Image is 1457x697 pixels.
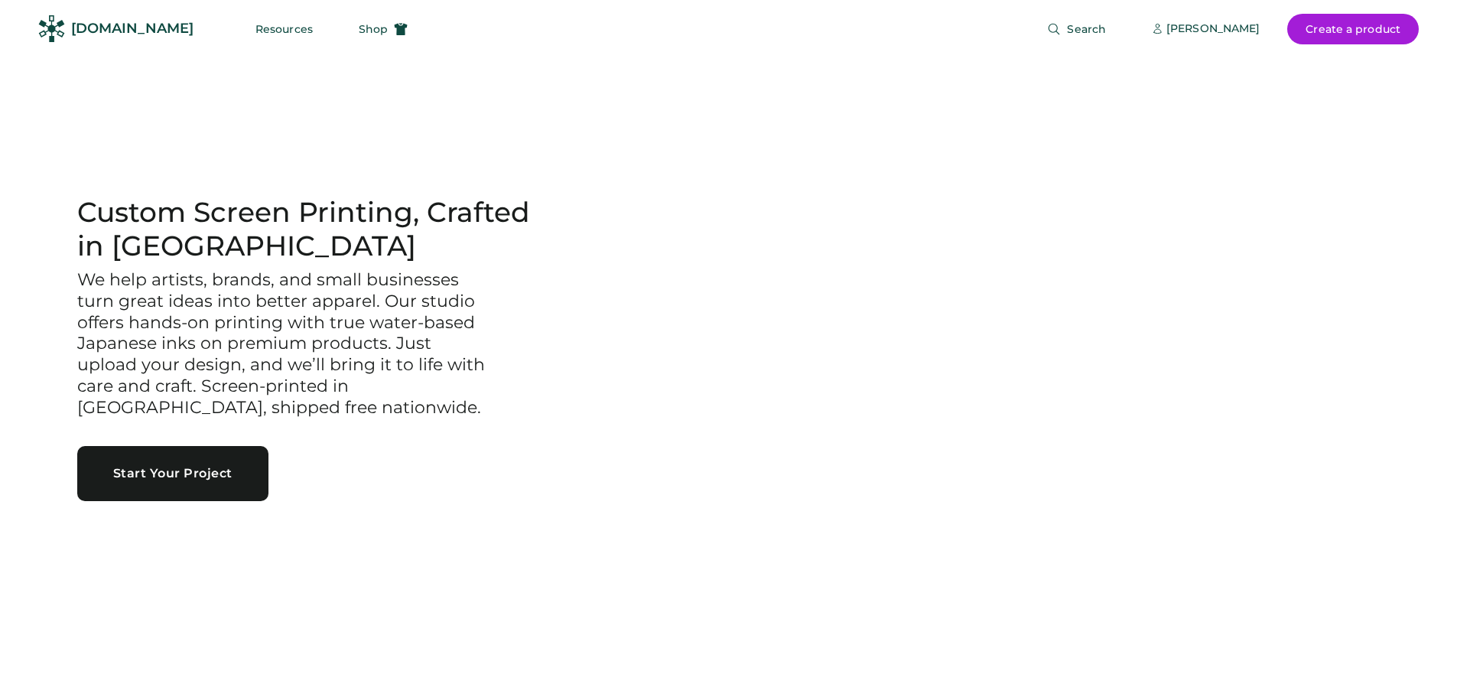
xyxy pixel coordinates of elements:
[71,19,194,38] div: [DOMAIN_NAME]
[1029,14,1124,44] button: Search
[340,14,426,44] button: Shop
[1067,24,1106,34] span: Search
[359,24,388,34] span: Shop
[38,15,65,42] img: Rendered Logo - Screens
[1287,14,1419,44] button: Create a product
[77,269,490,419] h3: We help artists, brands, and small businesses turn great ideas into better apparel. Our studio of...
[237,14,331,44] button: Resources
[77,446,268,501] button: Start Your Project
[1166,21,1260,37] div: [PERSON_NAME]
[77,196,555,263] h1: Custom Screen Printing, Crafted in [GEOGRAPHIC_DATA]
